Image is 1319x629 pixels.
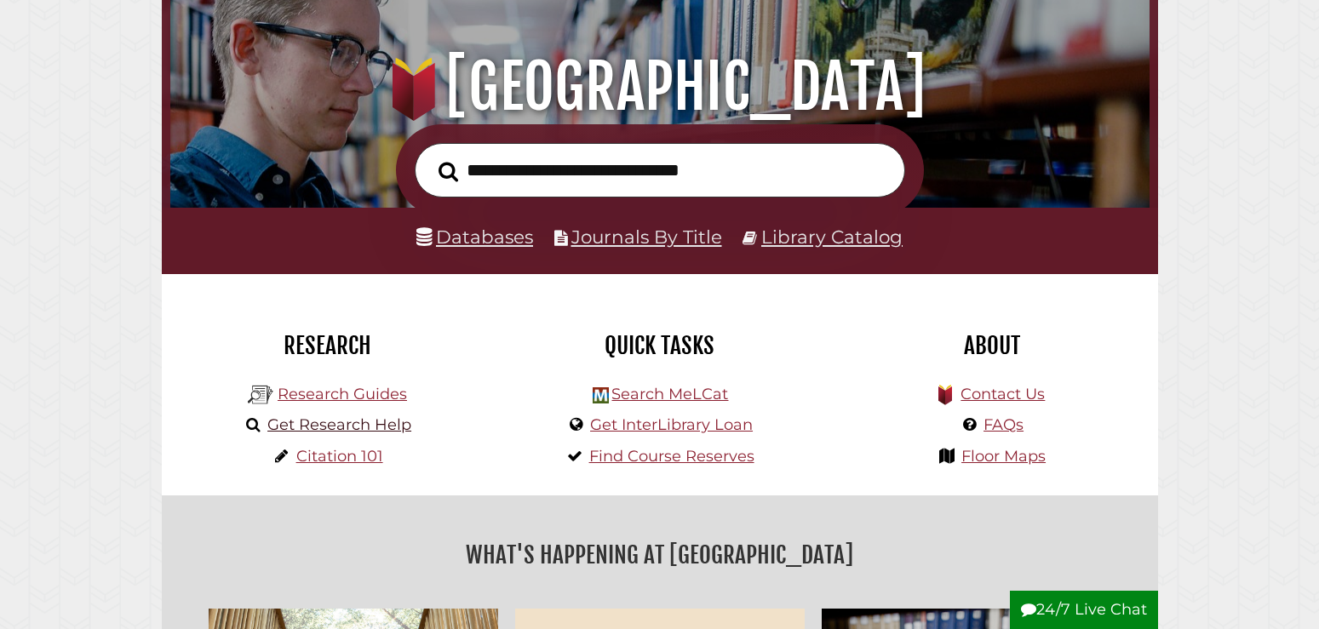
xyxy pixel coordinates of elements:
[611,385,728,403] a: Search MeLCat
[761,226,903,248] a: Library Catalog
[839,331,1145,360] h2: About
[961,447,1046,466] a: Floor Maps
[267,415,411,434] a: Get Research Help
[296,447,383,466] a: Citation 101
[507,331,813,360] h2: Quick Tasks
[416,226,533,248] a: Databases
[571,226,722,248] a: Journals By Title
[589,447,754,466] a: Find Course Reserves
[175,535,1145,575] h2: What's Happening at [GEOGRAPHIC_DATA]
[439,162,458,183] i: Search
[248,382,273,408] img: Hekman Library Logo
[593,387,609,403] img: Hekman Library Logo
[590,415,753,434] a: Get InterLibrary Loan
[984,415,1024,434] a: FAQs
[430,157,467,186] button: Search
[175,331,481,360] h2: Research
[961,385,1045,403] a: Contact Us
[278,385,407,403] a: Research Guides
[190,49,1130,124] h1: [GEOGRAPHIC_DATA]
